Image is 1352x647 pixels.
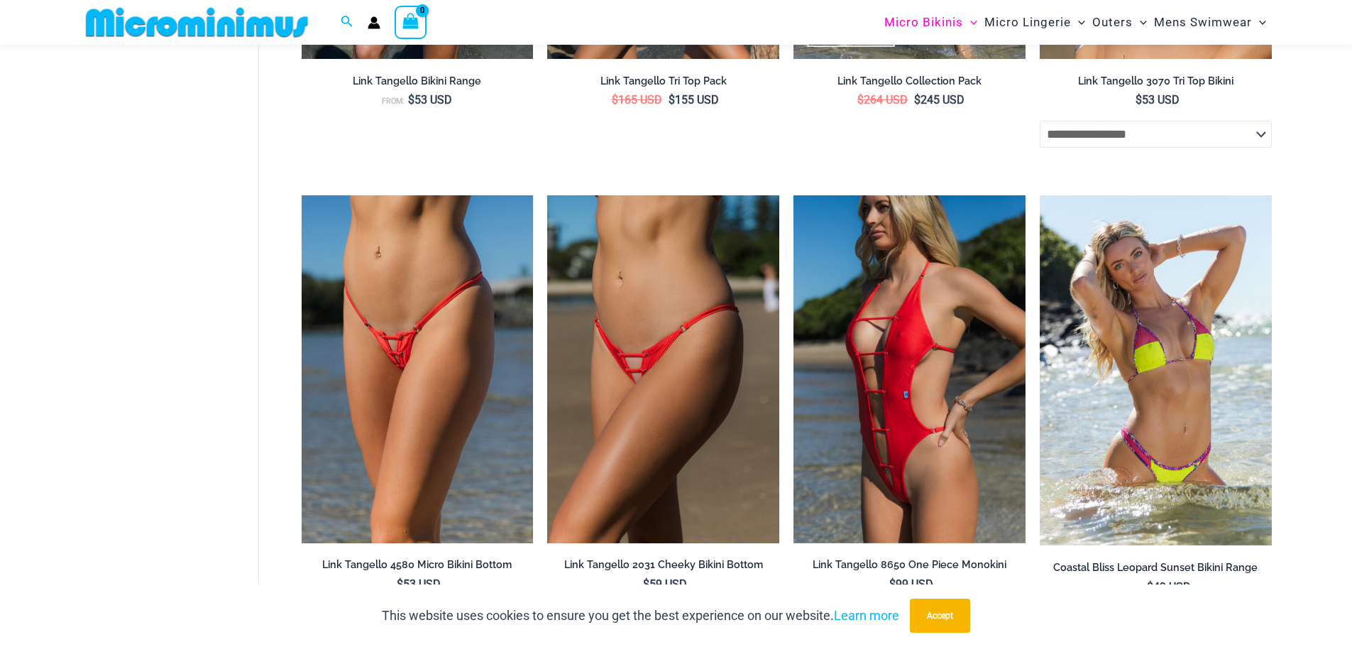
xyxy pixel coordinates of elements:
button: Accept [910,599,970,633]
h2: Coastal Bliss Leopard Sunset Bikini Range [1040,561,1272,575]
img: Link Tangello 2031 Cheeky 01 [547,195,779,543]
span: From: [1121,584,1143,593]
img: MM SHOP LOGO FLAT [80,6,314,38]
span: Micro Lingerie [984,4,1071,40]
a: Coastal Bliss Leopard Sunset 3171 Tri Top 4371 Thong Bikini 06Coastal Bliss Leopard Sunset 3171 T... [1040,195,1272,545]
a: Link Tangello 2031 Cheeky Bikini Bottom [547,558,779,577]
a: Link Tangello Bikini Range [302,75,534,93]
bdi: 264 USD [857,93,908,107]
span: $ [397,577,403,591]
span: Menu Toggle [1133,4,1147,40]
img: Coastal Bliss Leopard Sunset 3171 Tri Top 4371 Thong Bikini 06 [1040,195,1272,545]
h2: Link Tangello Tri Top Pack [547,75,779,88]
span: $ [914,93,920,107]
h2: Link Tangello 2031 Cheeky Bikini Bottom [547,558,779,572]
bdi: 155 USD [669,93,719,107]
bdi: 49 USD [1147,580,1191,594]
span: $ [889,577,896,591]
bdi: 59 USD [643,577,687,591]
img: Link Tangello 4580 Micro 01 [302,195,534,543]
h2: Link Tangello Bikini Range [302,75,534,88]
span: $ [643,577,649,591]
h2: Link Tangello 4580 Micro Bikini Bottom [302,558,534,572]
a: Link Tangello 3070 Tri Top Bikini [1040,75,1272,93]
a: Micro BikinisMenu ToggleMenu Toggle [881,4,981,40]
a: View Shopping Cart, empty [395,6,427,38]
a: Link Tangello Collection Pack [793,75,1026,93]
span: $ [1147,580,1153,594]
a: Search icon link [341,13,353,31]
bdi: 53 USD [408,93,452,107]
bdi: 165 USD [612,93,662,107]
span: Menu Toggle [1252,4,1266,40]
img: Link Tangello 8650 One Piece Monokini 11 [793,195,1026,543]
a: Link Tangello 4580 Micro 01Link Tangello 4580 Micro 02Link Tangello 4580 Micro 02 [302,195,534,543]
h2: Link Tangello Collection Pack [793,75,1026,88]
bdi: 53 USD [397,577,441,591]
span: From: [382,97,405,106]
a: Coastal Bliss Leopard Sunset Bikini Range [1040,561,1272,580]
bdi: 245 USD [914,93,964,107]
a: Link Tangello 4580 Micro Bikini Bottom [302,558,534,577]
span: $ [612,93,618,107]
a: OutersMenu ToggleMenu Toggle [1089,4,1150,40]
span: Menu Toggle [1071,4,1085,40]
a: Link Tangello Tri Top Pack [547,75,779,93]
span: Outers [1092,4,1133,40]
a: Micro LingerieMenu ToggleMenu Toggle [981,4,1089,40]
h2: Link Tangello 3070 Tri Top Bikini [1040,75,1272,88]
span: $ [857,93,864,107]
p: This website uses cookies to ensure you get the best experience on our website. [382,605,899,626]
a: Link Tangello 8650 One Piece Monokini [793,558,1026,577]
a: Link Tangello 8650 One Piece Monokini 11Link Tangello 8650 One Piece Monokini 12Link Tangello 865... [793,195,1026,543]
nav: Site Navigation [879,2,1273,43]
h2: Link Tangello 8650 One Piece Monokini [793,558,1026,572]
span: $ [669,93,675,107]
a: Learn more [834,608,899,623]
span: Mens Swimwear [1154,4,1252,40]
a: Link Tangello 2031 Cheeky 01Link Tangello 2031 Cheeky 02Link Tangello 2031 Cheeky 02 [547,195,779,543]
span: $ [1136,93,1142,107]
span: $ [408,93,414,107]
span: Menu Toggle [963,4,977,40]
span: Micro Bikinis [884,4,963,40]
bdi: 53 USD [1136,93,1180,107]
a: Account icon link [368,16,380,29]
bdi: 99 USD [889,577,933,591]
a: Mens SwimwearMenu ToggleMenu Toggle [1150,4,1270,40]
